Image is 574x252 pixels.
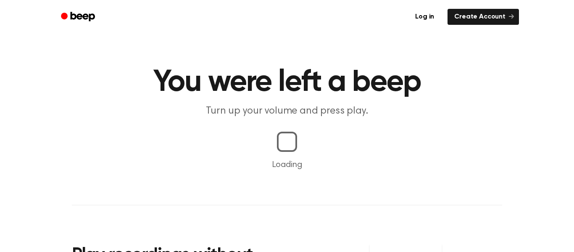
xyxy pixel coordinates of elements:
[448,9,519,25] a: Create Account
[55,9,103,25] a: Beep
[407,7,442,27] a: Log in
[126,104,448,118] p: Turn up your volume and press play.
[72,67,502,98] h1: You were left a beep
[10,159,564,171] p: Loading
